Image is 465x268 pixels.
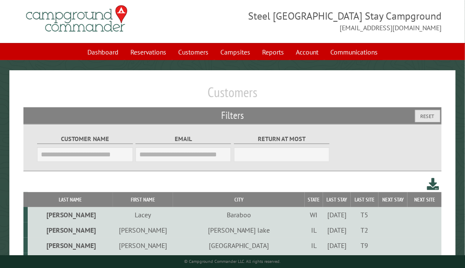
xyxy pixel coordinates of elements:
[324,226,350,234] div: [DATE]
[323,192,351,207] th: Last Stay
[325,44,383,60] a: Communications
[351,207,378,222] td: T5
[351,238,378,253] td: T9
[28,222,113,238] td: [PERSON_NAME]
[173,44,214,60] a: Customers
[173,238,305,253] td: [GEOGRAPHIC_DATA]
[173,192,305,207] th: City
[28,207,113,222] td: [PERSON_NAME]
[305,238,323,253] td: IL
[136,134,231,144] label: Email
[415,110,440,122] button: Reset
[23,84,442,107] h1: Customers
[233,9,442,33] span: Steel [GEOGRAPHIC_DATA] Stay Campground [EMAIL_ADDRESS][DOMAIN_NAME]
[125,44,171,60] a: Reservations
[28,238,113,253] td: [PERSON_NAME]
[407,192,442,207] th: Next Site
[113,207,173,222] td: Lacey
[305,207,323,222] td: WI
[37,134,133,144] label: Customer Name
[324,210,350,219] div: [DATE]
[305,222,323,238] td: IL
[427,176,439,192] a: Download this customer list (.csv)
[28,192,113,207] th: Last Name
[113,222,173,238] td: [PERSON_NAME]
[234,134,329,144] label: Return at most
[351,192,378,207] th: Last Site
[113,192,173,207] th: First Name
[257,44,289,60] a: Reports
[351,222,378,238] td: T2
[173,222,305,238] td: [PERSON_NAME] lake
[305,192,323,207] th: State
[113,238,173,253] td: [PERSON_NAME]
[23,2,130,35] img: Campground Commander
[215,44,255,60] a: Campsites
[173,207,305,222] td: Baraboo
[82,44,124,60] a: Dashboard
[378,192,407,207] th: Next Stay
[23,107,442,124] h2: Filters
[184,259,280,264] small: © Campground Commander LLC. All rights reserved.
[291,44,323,60] a: Account
[324,241,350,250] div: [DATE]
